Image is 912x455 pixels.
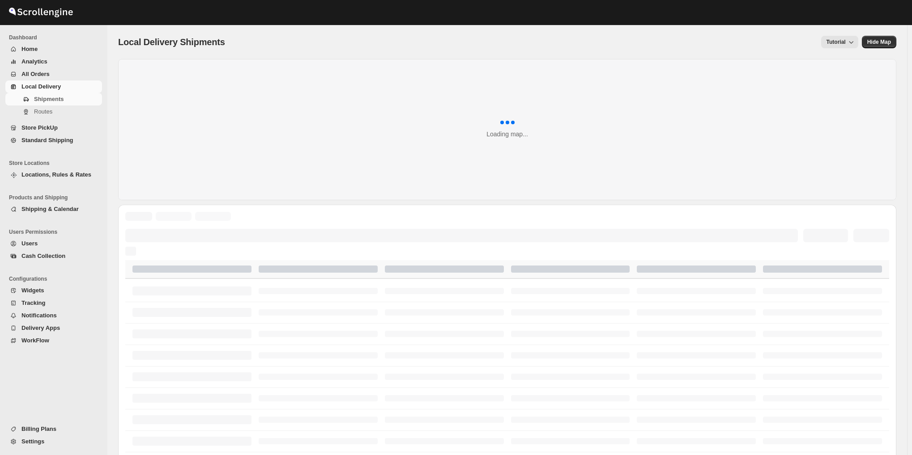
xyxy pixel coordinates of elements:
button: Shipping & Calendar [5,203,102,215]
span: Cash Collection [21,253,65,259]
span: Products and Shipping [9,194,103,201]
button: Billing Plans [5,423,102,435]
span: Settings [21,438,44,445]
span: Users [21,240,38,247]
button: Notifications [5,309,102,322]
span: Users Permissions [9,228,103,236]
span: Home [21,46,38,52]
button: Tracking [5,297,102,309]
span: Dashboard [9,34,103,41]
span: Hide Map [867,38,891,46]
span: Notifications [21,312,57,319]
span: Local Delivery Shipments [118,37,225,47]
button: Home [5,43,102,55]
span: Local Delivery [21,83,61,90]
button: All Orders [5,68,102,80]
button: Cash Collection [5,250,102,262]
span: Widgets [21,287,44,294]
button: Users [5,237,102,250]
span: Routes [34,108,52,115]
span: All Orders [21,71,50,77]
button: Shipments [5,93,102,105]
span: Tracking [21,299,45,306]
button: Delivery Apps [5,322,102,334]
span: Tutorial [827,39,846,45]
button: Locations, Rules & Rates [5,169,102,181]
button: Tutorial [821,36,858,48]
span: Store PickUp [21,124,58,131]
div: Loading map... [486,130,528,139]
button: Analytics [5,55,102,68]
button: Settings [5,435,102,448]
span: Shipping & Calendar [21,206,79,212]
span: Shipments [34,96,64,102]
button: Routes [5,105,102,118]
span: Analytics [21,58,47,65]
span: WorkFlow [21,337,49,344]
button: Widgets [5,284,102,297]
span: Delivery Apps [21,324,60,331]
span: Configurations [9,275,103,282]
span: Standard Shipping [21,137,73,143]
span: Billing Plans [21,426,56,432]
span: Locations, Rules & Rates [21,171,91,178]
button: WorkFlow [5,334,102,347]
span: Store Locations [9,160,103,167]
button: Map action label [862,36,896,48]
